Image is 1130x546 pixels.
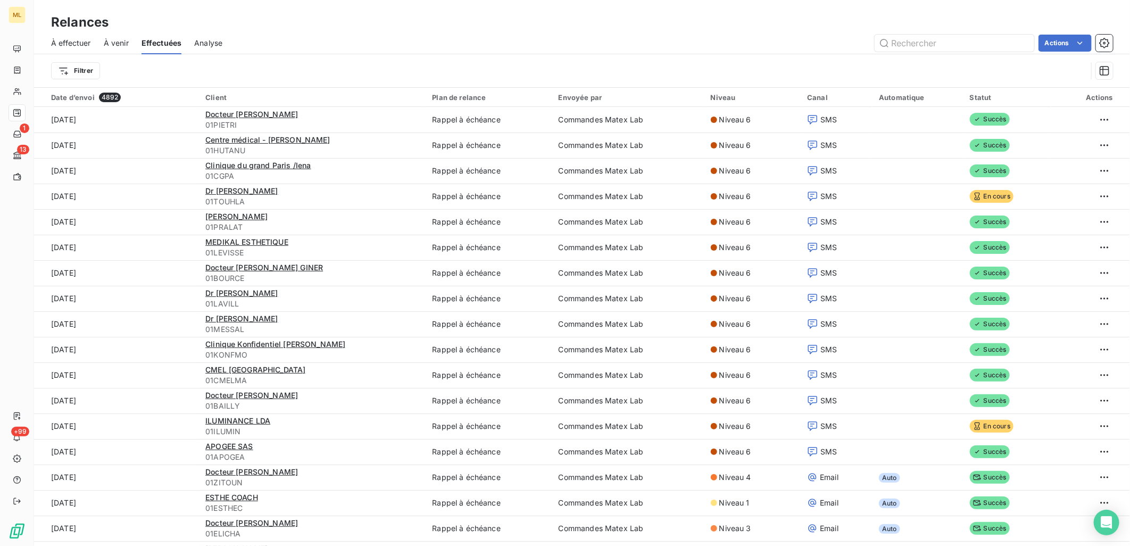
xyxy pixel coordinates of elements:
[719,472,751,483] span: Niveau 4
[820,498,838,508] span: Email
[34,388,199,413] td: [DATE]
[1058,93,1113,102] div: Actions
[34,337,199,362] td: [DATE]
[426,260,552,286] td: Rappel à échéance
[34,235,199,260] td: [DATE]
[552,311,704,337] td: Commandes Matex Lab
[205,247,419,258] span: 01LEVISSE
[205,528,419,539] span: 01ELICHA
[426,209,552,235] td: Rappel à échéance
[879,499,900,508] span: Auto
[9,6,26,23] div: ML
[719,191,751,202] span: Niveau 6
[552,439,704,465] td: Commandes Matex Lab
[970,216,1010,228] span: Succès
[552,158,704,184] td: Commandes Matex Lab
[34,311,199,337] td: [DATE]
[34,465,199,490] td: [DATE]
[426,490,552,516] td: Rappel à échéance
[719,370,751,380] span: Niveau 6
[719,344,751,355] span: Niveau 6
[970,394,1010,407] span: Succès
[194,38,222,48] span: Analyse
[51,62,100,79] button: Filtrer
[432,93,545,102] div: Plan de relance
[34,184,199,209] td: [DATE]
[552,260,704,286] td: Commandes Matex Lab
[552,286,704,311] td: Commandes Matex Lab
[205,350,419,360] span: 01KONFMO
[719,319,751,329] span: Niveau 6
[719,166,751,176] span: Niveau 6
[205,186,278,195] span: Dr [PERSON_NAME]
[205,391,298,400] span: Docteur [PERSON_NAME]
[970,318,1010,330] span: Succès
[970,343,1010,356] span: Succès
[875,35,1034,52] input: Rechercher
[719,217,751,227] span: Niveau 6
[970,113,1010,126] span: Succès
[205,222,419,233] span: 01PRALAT
[820,191,837,202] span: SMS
[970,471,1010,484] span: Succès
[34,260,199,286] td: [DATE]
[719,395,751,406] span: Niveau 6
[552,362,704,388] td: Commandes Matex Lab
[559,93,698,102] div: Envoyée par
[820,472,838,483] span: Email
[34,209,199,235] td: [DATE]
[820,217,837,227] span: SMS
[970,164,1010,177] span: Succès
[820,114,837,125] span: SMS
[426,286,552,311] td: Rappel à échéance
[11,427,29,436] span: +99
[205,493,258,502] span: ESTHE COACH
[426,362,552,388] td: Rappel à échéance
[426,465,552,490] td: Rappel à échéance
[820,319,837,329] span: SMS
[970,420,1013,433] span: En cours
[34,362,199,388] td: [DATE]
[34,158,199,184] td: [DATE]
[99,93,121,102] span: 4892
[205,273,419,284] span: 01BOURCE
[426,439,552,465] td: Rappel à échéance
[711,93,795,102] div: Niveau
[820,421,837,432] span: SMS
[205,401,419,411] span: 01BAILLY
[51,13,109,32] h3: Relances
[205,171,419,181] span: 01CGPA
[820,242,837,253] span: SMS
[970,267,1010,279] span: Succès
[51,38,91,48] span: À effectuer
[552,465,704,490] td: Commandes Matex Lab
[552,490,704,516] td: Commandes Matex Lab
[205,375,419,386] span: 01CMELMA
[552,337,704,362] td: Commandes Matex Lab
[426,337,552,362] td: Rappel à échéance
[426,413,552,439] td: Rappel à échéance
[426,311,552,337] td: Rappel à échéance
[104,38,129,48] span: À venir
[820,523,838,534] span: Email
[970,93,1045,102] div: Statut
[552,209,704,235] td: Commandes Matex Lab
[17,145,29,154] span: 13
[970,139,1010,152] span: Succès
[34,107,199,133] td: [DATE]
[970,241,1010,254] span: Succès
[426,107,552,133] td: Rappel à échéance
[205,340,345,349] span: Clinique Konfidentiel [PERSON_NAME]
[820,446,837,457] span: SMS
[205,503,419,514] span: 01ESTHEC
[719,523,751,534] span: Niveau 3
[205,196,419,207] span: 01TOUHLA
[970,292,1010,305] span: Succès
[879,473,900,483] span: Auto
[970,522,1010,535] span: Succès
[205,237,288,246] span: MEDIKAL ESTHETIQUE
[426,516,552,541] td: Rappel à échéance
[205,452,419,462] span: 01APOGEA
[34,439,199,465] td: [DATE]
[9,523,26,540] img: Logo LeanPay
